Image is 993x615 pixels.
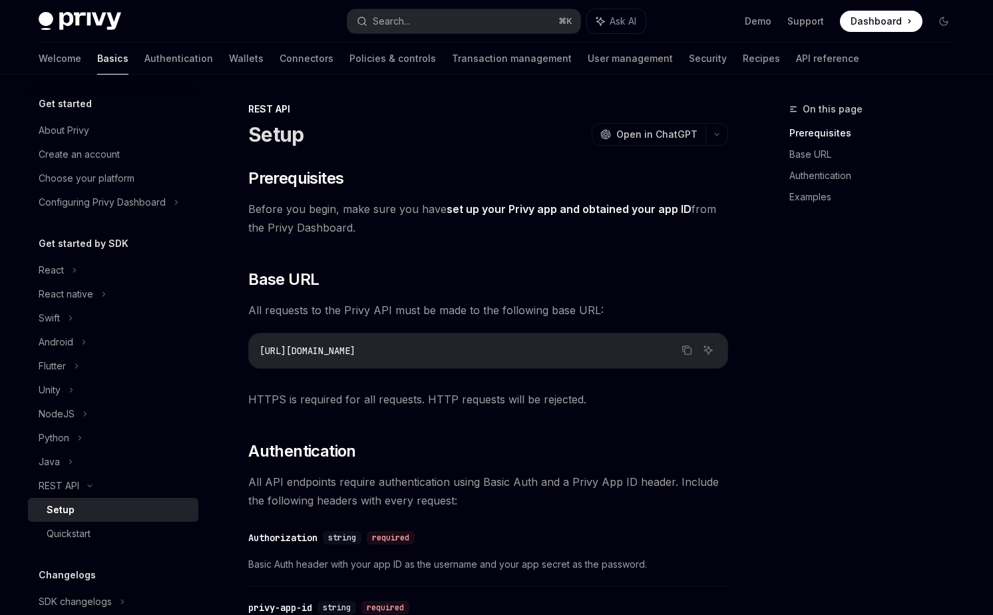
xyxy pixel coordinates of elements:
[97,43,128,75] a: Basics
[260,345,355,357] span: [URL][DOMAIN_NAME]
[588,43,673,75] a: User management
[689,43,727,75] a: Security
[39,382,61,398] div: Unity
[789,144,965,165] a: Base URL
[28,498,198,522] a: Setup
[28,118,198,142] a: About Privy
[248,601,312,614] div: privy-app-id
[248,441,356,462] span: Authentication
[39,310,60,326] div: Swift
[47,526,91,542] div: Quickstart
[610,15,636,28] span: Ask AI
[39,358,66,374] div: Flutter
[248,531,317,544] div: Authorization
[229,43,264,75] a: Wallets
[248,390,728,409] span: HTTPS is required for all requests. HTTP requests will be rejected.
[39,406,75,422] div: NodeJS
[592,123,705,146] button: Open in ChatGPT
[323,602,351,613] span: string
[39,170,134,186] div: Choose your platform
[678,341,695,359] button: Copy the contents from the code block
[789,186,965,208] a: Examples
[280,43,333,75] a: Connectors
[248,301,728,319] span: All requests to the Privy API must be made to the following base URL:
[39,122,89,138] div: About Privy
[558,16,572,27] span: ⌘ K
[39,567,96,583] h5: Changelogs
[28,522,198,546] a: Quickstart
[796,43,859,75] a: API reference
[851,15,902,28] span: Dashboard
[789,122,965,144] a: Prerequisites
[743,43,780,75] a: Recipes
[39,286,93,302] div: React native
[452,43,572,75] a: Transaction management
[616,128,697,141] span: Open in ChatGPT
[39,236,128,252] h5: Get started by SDK
[248,473,728,510] span: All API endpoints require authentication using Basic Auth and a Privy App ID header. Include the ...
[367,531,415,544] div: required
[373,13,410,29] div: Search...
[39,43,81,75] a: Welcome
[144,43,213,75] a: Authentication
[28,166,198,190] a: Choose your platform
[248,269,319,290] span: Base URL
[39,262,64,278] div: React
[349,43,436,75] a: Policies & controls
[39,454,60,470] div: Java
[745,15,771,28] a: Demo
[361,601,409,614] div: required
[933,11,954,32] button: Toggle dark mode
[803,101,863,117] span: On this page
[347,9,580,33] button: Search...⌘K
[248,200,728,237] span: Before you begin, make sure you have from the Privy Dashboard.
[789,165,965,186] a: Authentication
[248,102,728,116] div: REST API
[39,96,92,112] h5: Get started
[587,9,646,33] button: Ask AI
[699,341,717,359] button: Ask AI
[39,334,73,350] div: Android
[39,12,121,31] img: dark logo
[840,11,922,32] a: Dashboard
[248,556,728,572] span: Basic Auth header with your app ID as the username and your app secret as the password.
[248,168,343,189] span: Prerequisites
[328,532,356,543] span: string
[39,146,120,162] div: Create an account
[787,15,824,28] a: Support
[28,142,198,166] a: Create an account
[447,202,692,216] a: set up your Privy app and obtained your app ID
[39,594,112,610] div: SDK changelogs
[39,430,69,446] div: Python
[47,502,75,518] div: Setup
[39,194,166,210] div: Configuring Privy Dashboard
[248,122,303,146] h1: Setup
[39,478,79,494] div: REST API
